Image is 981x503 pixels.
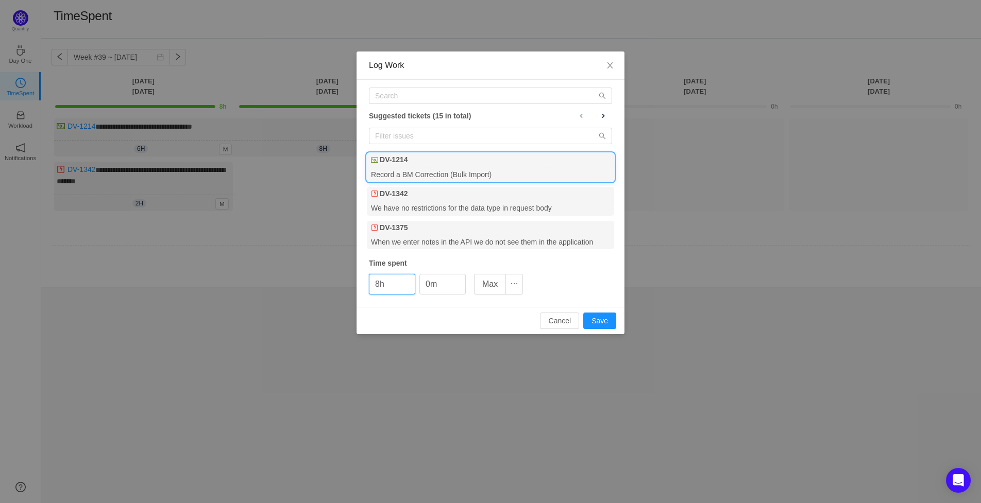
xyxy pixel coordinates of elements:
button: icon: ellipsis [505,274,523,294]
b: DV-1342 [380,188,408,199]
div: When we enter notes in the API we do not see them in the application [367,235,614,249]
i: icon: close [606,61,614,70]
img: Defect [371,224,378,231]
i: icon: search [599,92,606,99]
button: Close [596,51,624,80]
button: Cancel [540,313,579,329]
button: Save [583,313,616,329]
button: Max [474,274,506,294]
div: Open Intercom Messenger [946,468,971,493]
div: Time spent [369,258,612,269]
input: Search [369,88,612,104]
img: Feature Request - Client [371,157,378,164]
div: Record a BM Correction (Bulk Import) [367,167,614,181]
div: Suggested tickets (15 in total) [369,109,612,123]
b: DV-1375 [380,222,408,233]
div: Log Work [369,60,612,71]
b: DV-1214 [380,154,408,165]
i: icon: search [599,132,606,140]
div: We have no restrictions for the data type in request body [367,201,614,215]
img: Defect [371,190,378,197]
input: Filter issues [369,128,612,144]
